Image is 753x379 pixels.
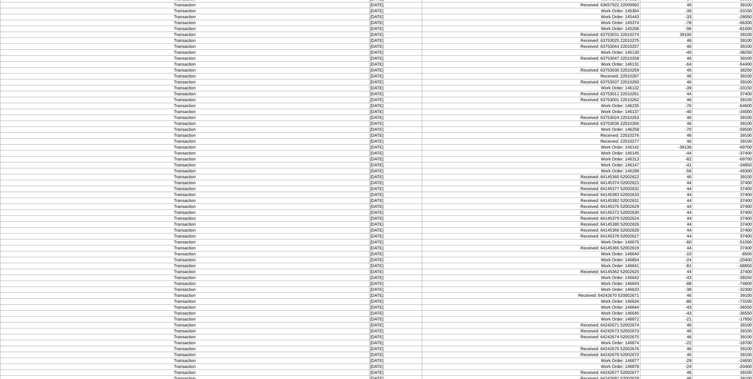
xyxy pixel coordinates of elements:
[693,287,753,293] td: -32300
[369,139,422,145] td: [DATE]
[0,186,370,192] td: Transaction
[422,38,640,44] td: Received: 63753025 22010275
[0,139,370,145] td: Transaction
[0,20,370,26] td: Transaction
[369,352,422,358] td: [DATE]
[369,222,422,228] td: [DATE]
[640,305,692,311] td: -43
[640,133,692,139] td: 46
[422,8,640,14] td: Work Order: 145364
[369,74,422,79] td: [DATE]
[640,62,692,68] td: -64
[693,168,753,174] td: -49300
[640,162,692,168] td: -41
[422,168,640,174] td: Work Order: 146298
[693,109,753,115] td: -34000
[693,145,753,151] td: -69700
[369,133,422,139] td: [DATE]
[369,14,422,20] td: [DATE]
[640,263,692,269] td: -81
[0,8,370,14] td: Transaction
[0,328,370,334] td: Transaction
[0,263,370,269] td: Transaction
[693,174,753,180] td: 39100
[0,210,370,216] td: Transaction
[693,38,753,44] td: 39100
[0,26,370,32] td: Transaction
[693,68,753,74] td: 38250
[640,299,692,305] td: -86
[0,2,370,8] td: Transaction
[422,234,640,239] td: Received: 64145378 52002627
[693,115,753,121] td: 39100
[369,234,422,239] td: [DATE]
[693,257,753,263] td: -20400
[0,216,370,222] td: Transaction
[0,32,370,38] td: Transaction
[693,20,753,26] td: -66300
[369,257,422,263] td: [DATE]
[422,186,640,192] td: Received: 64145377 52002632
[640,317,692,322] td: -21
[640,234,692,239] td: 44
[693,334,753,340] td: 39100
[422,62,640,68] td: Work Order: 146131
[693,151,753,157] td: -37400
[693,91,753,97] td: 37400
[0,79,370,85] td: Transaction
[369,186,422,192] td: [DATE]
[0,269,370,275] td: Transaction
[0,275,370,281] td: Transaction
[369,157,422,162] td: [DATE]
[422,127,640,133] td: Work Order: 146258
[693,299,753,305] td: -73100
[369,174,422,180] td: [DATE]
[369,68,422,74] td: [DATE]
[640,2,692,8] td: 46
[640,245,692,251] td: 44
[0,340,370,346] td: Transaction
[0,228,370,234] td: Transaction
[0,322,370,328] td: Transaction
[693,210,753,216] td: 37400
[369,210,422,216] td: [DATE]
[693,239,753,245] td: -51000
[422,222,640,228] td: Received: 64145380 52002626
[0,222,370,228] td: Transaction
[640,151,692,157] td: -44
[693,103,753,109] td: -64600
[0,162,370,168] td: Transaction
[640,216,692,222] td: 44
[640,44,692,50] td: 46
[422,139,640,145] td: Received: 22010277
[369,2,422,8] td: [DATE]
[422,251,640,257] td: Work Order: 146640
[693,62,753,68] td: -54400
[422,269,640,275] td: Received: 64145362 52002625
[0,103,370,109] td: Transaction
[422,228,640,234] td: Received: 64145366 52002628
[0,115,370,121] td: Transaction
[422,162,640,168] td: Work Order: 146147
[369,56,422,62] td: [DATE]
[422,334,640,340] td: Received: 64242674 52002675
[0,311,370,317] td: Transaction
[422,293,640,299] td: Received: 64242670 520002671
[369,322,422,328] td: [DATE]
[693,127,753,133] td: -59500
[640,287,692,293] td: -38
[0,281,370,287] td: Transaction
[369,168,422,174] td: [DATE]
[640,174,692,180] td: 46
[640,210,692,216] td: 44
[422,79,640,85] td: Received: 63753037 22010260
[422,44,640,50] td: Received: 63753044 22010257
[0,305,370,311] td: Transaction
[369,8,422,14] td: [DATE]
[422,263,640,269] td: Work Order: 146641
[369,32,422,38] td: [DATE]
[422,257,640,263] td: Work Order: 146854
[693,251,753,257] td: -8500
[693,340,753,346] td: -18700
[640,328,692,334] td: 46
